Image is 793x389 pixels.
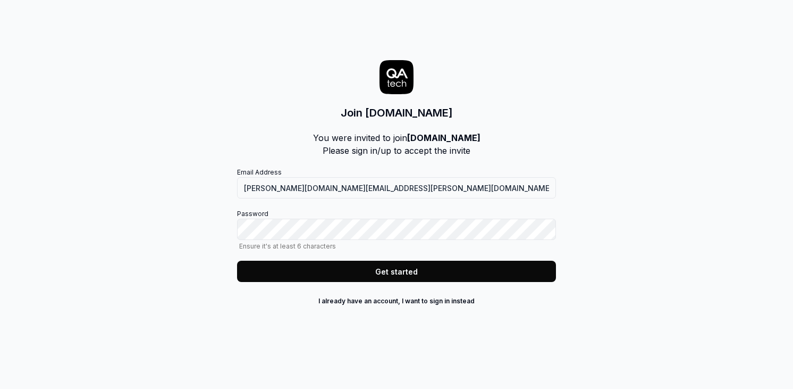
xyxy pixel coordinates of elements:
span: Ensure it's at least 6 characters [237,242,556,250]
b: [DOMAIN_NAME] [407,133,480,143]
p: You were invited to join [313,131,480,144]
label: Password [237,209,556,250]
input: Email Address [237,177,556,198]
button: Get started [237,261,556,282]
h3: Join [DOMAIN_NAME] [341,105,453,121]
label: Email Address [237,168,556,198]
input: PasswordEnsure it's at least 6 characters [237,219,556,240]
button: I already have an account, I want to sign in instead [237,293,556,310]
p: Please sign in/up to accept the invite [313,144,480,157]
